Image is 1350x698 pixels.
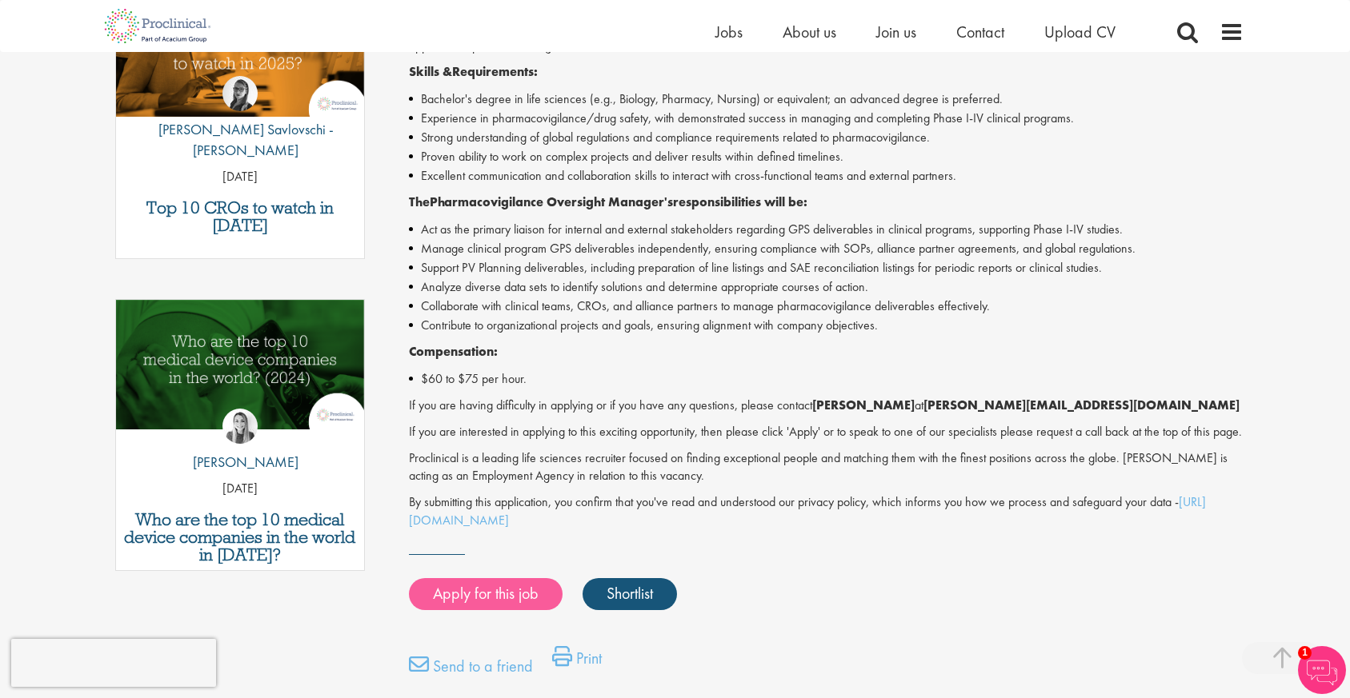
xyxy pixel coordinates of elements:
p: If you are having difficulty in applying or if you have any questions, please contact at [409,397,1244,415]
p: [PERSON_NAME] Savlovschi - [PERSON_NAME] [116,119,365,160]
p: [PERSON_NAME] [181,452,298,473]
img: Theodora Savlovschi - Wicks [222,76,258,111]
li: Analyze diverse data sets to identify solutions and determine appropriate courses of action. [409,277,1244,297]
a: Shortlist [583,578,677,610]
a: Apply for this job [409,578,563,610]
span: 1 [1298,646,1312,660]
a: Print [552,646,602,678]
li: Proven ability to work on complex projects and deliver results within defined timelines. [409,147,1244,166]
a: [URL][DOMAIN_NAME] [409,493,1206,528]
li: Collaborate with clinical teams, CROs, and alliance partners to manage pharmacovigilance delivera... [409,297,1244,316]
strong: Pharmacovigilance Oversight Manager's [430,193,673,210]
a: Hannah Burke [PERSON_NAME] [181,409,298,481]
li: Contribute to organizational projects and goals, ensuring alignment with company objectives. [409,316,1244,335]
strong: responsibilities will be: [673,193,807,210]
p: By submitting this application, you confirm that you've read and understood our privacy policy, w... [409,493,1244,530]
p: Proclinical is a leading life sciences recruiter focused on finding exceptional people and matchi... [409,449,1244,486]
strong: Requirements: [452,63,538,80]
li: Excellent communication and collaboration skills to interact with cross-functional teams and exte... [409,166,1244,185]
a: Top 10 CROs to watch in [DATE] [124,199,357,234]
a: Upload CV [1044,22,1116,42]
li: Strong understanding of global regulations and compliance requirements related to pharmacovigilance. [409,128,1244,147]
li: Support PV Planning deliverables, including preparation of line listings and SAE reconciliation l... [409,258,1244,277]
img: Chatbot [1298,646,1346,694]
strong: Compensation: [409,343,498,360]
a: Jobs [715,22,743,42]
a: About us [783,22,836,42]
strong: [PERSON_NAME][EMAIL_ADDRESS][DOMAIN_NAME] [923,397,1240,413]
strong: Skills & [409,63,452,80]
li: Experience in pharmacovigilance/drug safety, with demonstrated success in managing and completing... [409,109,1244,128]
a: Send to a friend [409,654,533,686]
a: Link to a post [116,300,365,441]
p: [DATE] [116,480,365,498]
img: Hannah Burke [222,409,258,444]
a: Theodora Savlovschi - Wicks [PERSON_NAME] Savlovschi - [PERSON_NAME] [116,76,365,168]
li: Bachelor's degree in life sciences (e.g., Biology, Pharmacy, Nursing) or equivalent; an advanced ... [409,90,1244,109]
a: Join us [876,22,916,42]
p: If you are interested in applying to this exciting opportunity, then please click 'Apply' or to s... [409,423,1244,441]
a: Contact [956,22,1004,42]
strong: The [409,193,430,210]
p: [DATE] [116,168,365,186]
img: Top 10 Medical Device Companies 2024 [116,300,365,429]
li: $60 to $75 per hour. [409,369,1244,389]
strong: [PERSON_NAME] [812,397,915,413]
a: Who are the top 10 medical device companies in the world in [DATE]? [124,511,357,564]
li: Manage clinical program GPS deliverables independently, ensuring compliance with SOPs, alliance p... [409,239,1244,258]
li: Act as the primary liaison for internal and external stakeholders regarding GPS deliverables in c... [409,220,1244,239]
iframe: reCAPTCHA [11,639,216,687]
